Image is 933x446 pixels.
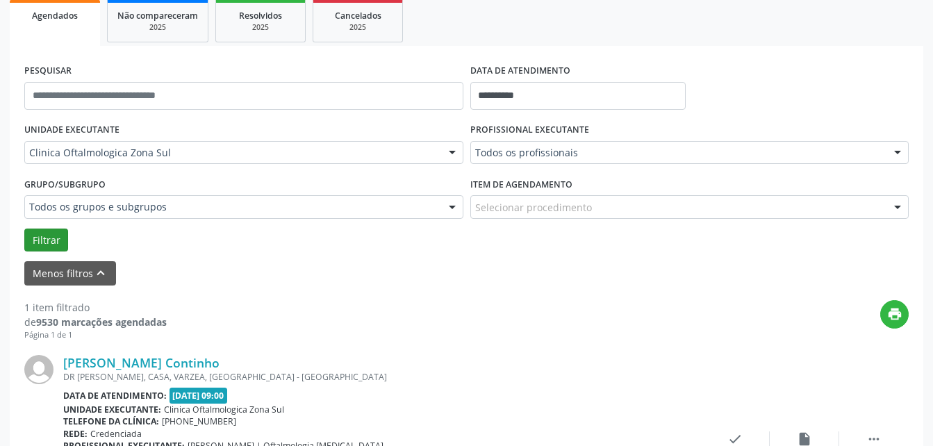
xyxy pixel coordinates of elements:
[164,404,284,415] span: Clinica Oftalmologica Zona Sul
[162,415,236,427] span: [PHONE_NUMBER]
[29,146,435,160] span: Clinica Oftalmologica Zona Sul
[470,174,572,195] label: Item de agendamento
[475,146,881,160] span: Todos os profissionais
[63,390,167,402] b: Data de atendimento:
[36,315,167,329] strong: 9530 marcações agendadas
[24,261,116,286] button: Menos filtroskeyboard_arrow_up
[63,355,220,370] a: [PERSON_NAME] Continho
[24,315,167,329] div: de
[170,388,228,404] span: [DATE] 09:00
[63,415,159,427] b: Telefone da clínica:
[63,428,88,440] b: Rede:
[24,229,68,252] button: Filtrar
[63,404,161,415] b: Unidade executante:
[24,119,119,141] label: UNIDADE EXECUTANTE
[24,300,167,315] div: 1 item filtrado
[24,174,106,195] label: Grupo/Subgrupo
[470,119,589,141] label: PROFISSIONAL EXECUTANTE
[335,10,381,22] span: Cancelados
[24,355,53,384] img: img
[63,371,700,383] div: DR [PERSON_NAME], CASA, VARZEA, [GEOGRAPHIC_DATA] - [GEOGRAPHIC_DATA]
[117,10,198,22] span: Não compareceram
[93,265,108,281] i: keyboard_arrow_up
[323,22,393,33] div: 2025
[24,329,167,341] div: Página 1 de 1
[470,60,570,82] label: DATA DE ATENDIMENTO
[239,10,282,22] span: Resolvidos
[90,428,142,440] span: Credenciada
[226,22,295,33] div: 2025
[117,22,198,33] div: 2025
[32,10,78,22] span: Agendados
[475,200,592,215] span: Selecionar procedimento
[24,60,72,82] label: PESQUISAR
[880,300,909,329] button: print
[29,200,435,214] span: Todos os grupos e subgrupos
[887,306,902,322] i: print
